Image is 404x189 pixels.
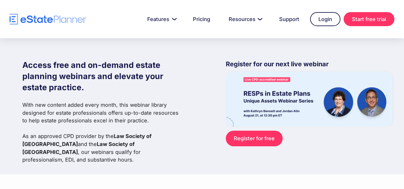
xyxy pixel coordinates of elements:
a: Features [140,13,182,25]
a: Login [310,12,340,26]
a: Start free trial [344,12,394,26]
a: Resources [221,13,268,25]
a: home [10,14,86,25]
a: Support [271,13,307,25]
a: Pricing [185,13,218,25]
strong: Law Society of [GEOGRAPHIC_DATA] [22,141,135,155]
img: eState Academy webinar [226,72,393,126]
h1: Access free and on-demand estate planning webinars and elevate your estate practice. [22,60,181,93]
p: Register for our next live webinar [226,60,393,72]
a: Register for free [226,131,282,146]
p: With new content added every month, this webinar library designed for estate professionals offers... [22,101,181,164]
